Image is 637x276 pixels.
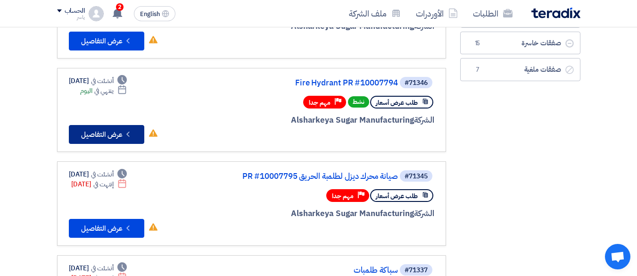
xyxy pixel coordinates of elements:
span: الشركة [414,208,434,219]
div: #71337 [405,267,428,274]
div: [DATE] [69,263,127,273]
div: اليوم [80,86,127,96]
div: Alsharkeya Sugar Manufacturing [207,208,434,220]
a: الطلبات [465,2,520,25]
span: أنشئت في [91,263,114,273]
span: أنشئت في [91,169,114,179]
div: Alsharkeya Sugar Manufacturing [207,114,434,126]
a: الأوردرات [408,2,465,25]
span: الشركة [414,114,434,126]
span: 15 [472,39,483,48]
a: صفقات ملغية7 [460,58,580,81]
div: #71345 [405,173,428,180]
button: English [134,6,175,21]
img: Teradix logo [531,8,580,18]
div: [DATE] [71,179,127,189]
span: English [140,11,160,17]
div: #71346 [405,80,428,86]
span: طلب عرض أسعار [376,98,418,107]
a: Fire Hydrant PR #10007794 [209,79,398,87]
a: ملف الشركة [341,2,408,25]
span: مهم جدا [309,98,331,107]
img: profile_test.png [89,6,104,21]
div: دردشة مفتوحة [605,244,630,269]
span: مهم جدا [332,192,354,201]
button: عرض التفاصيل [69,32,144,50]
span: أنشئت في [91,76,114,86]
div: [DATE] [69,169,127,179]
button: عرض التفاصيل [69,125,144,144]
span: إنتهت في [93,179,114,189]
span: نشط [348,96,369,108]
span: 2 [116,3,124,11]
div: [DATE] [69,76,127,86]
span: ينتهي في [94,86,114,96]
a: سباكة طلمبات [209,266,398,275]
span: 7 [472,65,483,75]
span: طلب عرض أسعار [376,192,418,201]
a: صفقات خاسرة15 [460,32,580,55]
div: ياسر [57,15,85,20]
div: الحساب [65,7,85,15]
a: صيانة محرك ديزل لطلمبة الحريق PR #10007795 [209,172,398,181]
button: عرض التفاصيل [69,219,144,238]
